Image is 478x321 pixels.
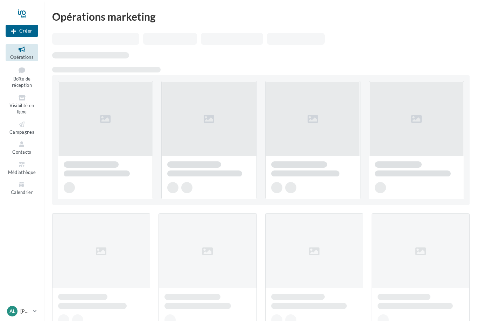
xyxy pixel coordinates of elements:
button: Créer [6,25,38,37]
a: Opérations [6,44,38,61]
span: Al [9,308,15,315]
div: Nouvelle campagne [6,25,38,37]
span: Opérations [10,54,34,60]
a: Boîte de réception [6,64,38,90]
span: Boîte de réception [12,76,32,88]
a: Médiathèque [6,159,38,176]
p: [PERSON_NAME] [20,308,30,315]
a: Calendrier [6,179,38,196]
span: Contacts [12,149,31,155]
a: Contacts [6,139,38,156]
a: Visibilité en ligne [6,92,38,116]
div: Opérations marketing [52,11,470,22]
span: Visibilité en ligne [9,103,34,115]
span: Médiathèque [8,169,36,175]
a: Campagnes [6,119,38,136]
a: Al [PERSON_NAME] [6,305,38,318]
span: Calendrier [11,189,33,195]
span: Campagnes [9,129,34,135]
